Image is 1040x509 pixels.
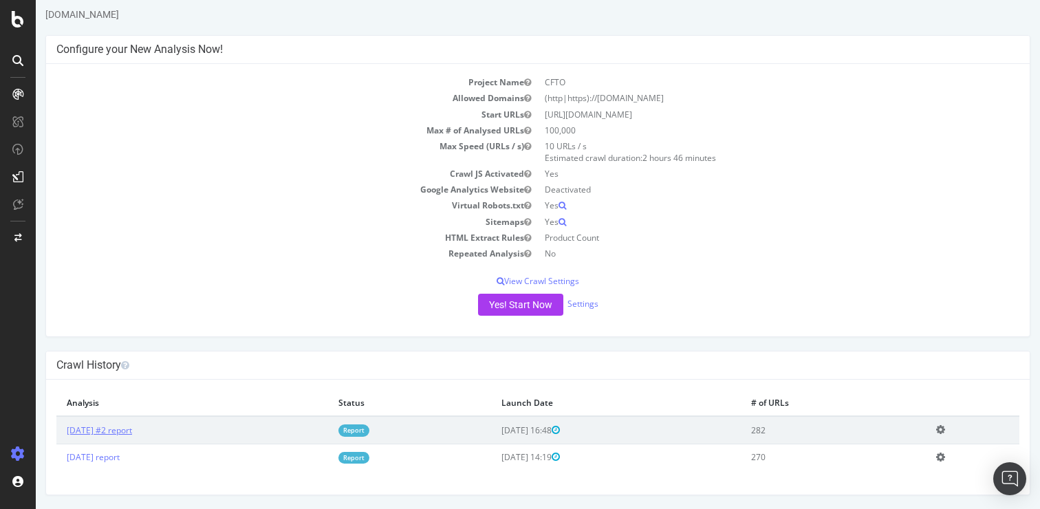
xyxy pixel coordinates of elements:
td: 270 [705,444,890,470]
div: [DOMAIN_NAME] [10,8,995,21]
td: [URL][DOMAIN_NAME] [502,107,984,122]
button: Yes! Start Now [442,294,528,316]
span: [DATE] 14:19 [466,451,524,463]
span: 2 hours 46 minutes [607,152,680,164]
a: [DATE] report [31,451,84,463]
p: View Crawl Settings [21,275,984,287]
td: Crawl JS Activated [21,166,502,182]
td: Product Count [502,230,984,246]
td: Google Analytics Website [21,182,502,197]
td: Yes [502,214,984,230]
td: Max Speed (URLs / s) [21,138,502,166]
th: # of URLs [705,390,890,416]
td: Start URLs [21,107,502,122]
td: HTML Extract Rules [21,230,502,246]
td: CFTO [502,74,984,90]
a: [DATE] #2 report [31,424,96,436]
a: Report [303,424,334,436]
td: Virtual Robots.txt [21,197,502,213]
a: Report [303,452,334,464]
th: Launch Date [455,390,705,416]
h4: Crawl History [21,358,984,372]
td: Deactivated [502,182,984,197]
span: [DATE] 16:48 [466,424,524,436]
td: Project Name [21,74,502,90]
a: Settings [532,298,563,310]
td: Yes [502,166,984,182]
td: No [502,246,984,261]
td: 10 URLs / s Estimated crawl duration: [502,138,984,166]
td: Repeated Analysis [21,246,502,261]
td: 100,000 [502,122,984,138]
td: (http|https)://[DOMAIN_NAME] [502,90,984,106]
td: Allowed Domains [21,90,502,106]
div: Open Intercom Messenger [993,462,1026,495]
td: Yes [502,197,984,213]
td: Sitemaps [21,214,502,230]
td: Max # of Analysed URLs [21,122,502,138]
h4: Configure your New Analysis Now! [21,43,984,56]
th: Status [292,390,455,416]
td: 282 [705,416,890,444]
th: Analysis [21,390,292,416]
